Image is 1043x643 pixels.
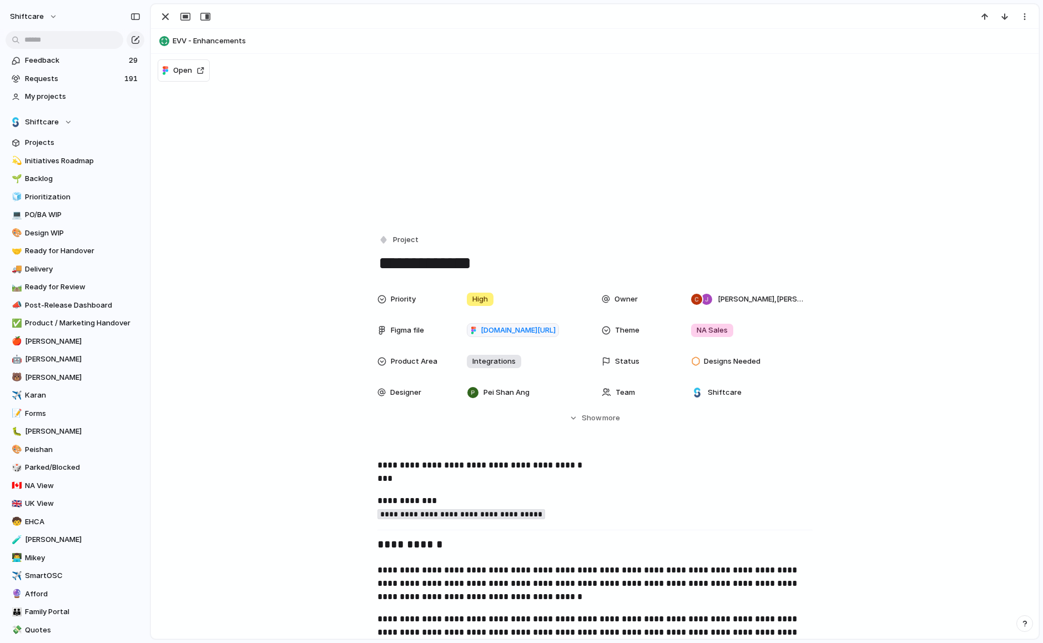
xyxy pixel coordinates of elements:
button: 🐛 [10,426,21,437]
div: 📝 [12,407,19,420]
a: 🍎[PERSON_NAME] [6,333,144,350]
span: [PERSON_NAME] [25,336,140,347]
a: ✅Product / Marketing Handover [6,315,144,331]
a: 🇬🇧UK View [6,495,144,512]
div: 🔮 [12,587,19,600]
span: Ready for Handover [25,245,140,257]
span: Forms [25,408,140,419]
button: Shiftcare [6,114,144,130]
button: shiftcare [5,8,63,26]
button: 🧊 [10,192,21,203]
span: Theme [615,325,639,336]
span: Project [393,234,419,245]
span: Open [173,65,192,76]
span: [PERSON_NAME] [25,372,140,383]
span: Show [582,413,602,424]
div: 🧪 [12,534,19,546]
button: 🚚 [10,264,21,275]
span: Owner [614,294,638,305]
span: Feedback [25,55,125,66]
div: 🎨Design WIP [6,225,144,242]
div: 🎨 [12,443,19,456]
span: Figma file [391,325,424,336]
span: Projects [25,137,140,148]
span: SmartOSC [25,570,140,581]
div: 👨‍💻Mikey [6,550,144,566]
a: ✈️Karan [6,387,144,404]
a: 💫Initiatives Roadmap [6,153,144,169]
span: 191 [124,73,140,84]
a: 🤖[PERSON_NAME] [6,351,144,368]
span: Family Portal [25,606,140,617]
span: Team [616,387,635,398]
div: 🎨 [12,227,19,239]
button: 📝 [10,408,21,419]
div: 👨‍💻 [12,551,19,564]
span: EVV - Enhancements [173,36,1034,47]
span: Product Area [391,356,437,367]
span: Post-Release Dashboard [25,300,140,311]
span: [PERSON_NAME] [25,426,140,437]
span: Designs Needed [704,356,760,367]
button: ✈️ [10,570,21,581]
div: ✈️ [12,389,19,402]
button: 💸 [10,625,21,636]
span: [DOMAIN_NAME][URL] [481,325,556,336]
span: 29 [129,55,140,66]
div: 💻PO/BA WIP [6,207,144,223]
a: 🎨Peishan [6,441,144,458]
button: 🌱 [10,173,21,184]
span: Pei Shan Ang [483,387,530,398]
span: PO/BA WIP [25,209,140,220]
div: 🎲 [12,461,19,474]
button: 💫 [10,155,21,167]
div: 🐻 [12,371,19,384]
button: 🇬🇧 [10,498,21,509]
span: Quotes [25,625,140,636]
span: UK View [25,498,140,509]
div: 📣 [12,299,19,312]
div: 🍎 [12,335,19,348]
a: 🚚Delivery [6,261,144,278]
div: 🐻[PERSON_NAME] [6,369,144,386]
div: 🇬🇧 [12,498,19,510]
a: 📣Post-Release Dashboard [6,297,144,314]
span: Initiatives Roadmap [25,155,140,167]
a: 🧒EHCA [6,514,144,530]
a: ✈️SmartOSC [6,567,144,584]
a: Requests191 [6,71,144,87]
div: 💸Quotes [6,622,144,639]
span: Status [615,356,639,367]
a: 🤝Ready for Handover [6,243,144,259]
button: Project [376,232,422,248]
button: 🍎 [10,336,21,347]
a: Feedback29 [6,52,144,69]
button: 🔮 [10,589,21,600]
button: 🧪 [10,534,21,545]
span: Design WIP [25,228,140,239]
a: My projects [6,88,144,105]
a: 👪Family Portal [6,604,144,620]
a: 🧪[PERSON_NAME] [6,531,144,548]
span: Peishan [25,444,140,455]
a: 📝Forms [6,405,144,422]
span: Prioritization [25,192,140,203]
button: 👨‍💻 [10,552,21,564]
span: Ready for Review [25,282,140,293]
span: Shiftcare [25,117,59,128]
span: Requests [25,73,121,84]
div: 🧊 [12,190,19,203]
a: 🐛[PERSON_NAME] [6,423,144,440]
a: 🎲Parked/Blocked [6,459,144,476]
span: EHCA [25,516,140,528]
span: Product / Marketing Handover [25,318,140,329]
